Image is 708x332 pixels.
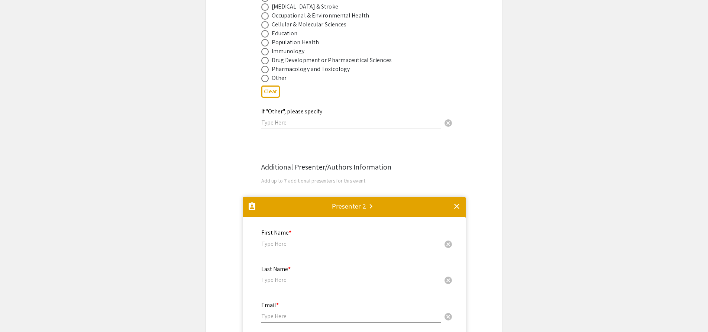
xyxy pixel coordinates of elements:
span: cancel [444,119,453,128]
button: Clear [441,273,456,287]
span: cancel [444,312,453,321]
div: Presenter 2 [332,201,366,211]
input: Type Here [261,240,441,248]
iframe: Chat [6,299,32,326]
div: Education [272,29,298,38]
div: Immunology [272,47,305,56]
input: Type Here [261,312,441,320]
button: Clear [261,86,280,98]
div: [MEDICAL_DATA] & Stroke [272,2,338,11]
input: Type Here [261,119,441,126]
mat-icon: assignment_ind [248,202,256,211]
mat-icon: clear [452,202,461,211]
div: Cellular & Molecular Sciences [272,20,347,29]
div: Additional Presenter/Authors Information [261,161,447,173]
div: Other [272,74,287,83]
div: Occupational & Environmental Health [272,11,369,20]
span: cancel [444,276,453,285]
span: cancel [444,240,453,249]
mat-icon: keyboard_arrow_right [366,202,375,211]
div: Drug Development or Pharmaceutical Sciences [272,56,392,65]
button: Clear [441,115,456,130]
mat-label: First Name [261,229,291,236]
div: Pharmacology and Toxicology [272,65,350,74]
input: Type Here [261,276,441,284]
button: Clear [441,236,456,251]
mat-expansion-panel-header: Presenter 2 [243,197,466,221]
div: Population Health [272,38,319,47]
span: Add up to 7 additional presenters for this event. [261,177,367,184]
mat-label: Last Name [261,265,291,273]
button: Clear [441,309,456,323]
mat-label: Email [261,301,279,309]
mat-label: If "Other", please specify [261,107,322,115]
